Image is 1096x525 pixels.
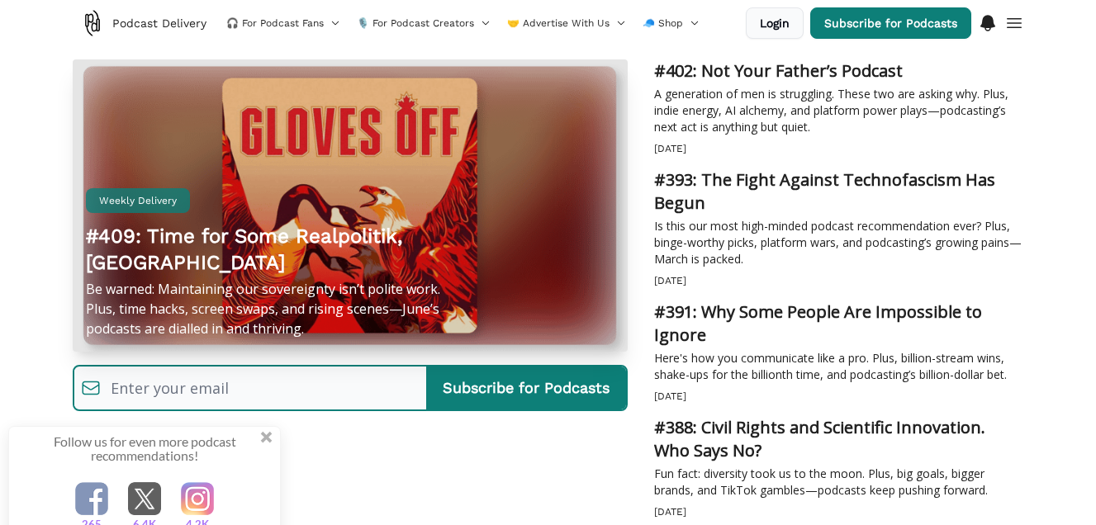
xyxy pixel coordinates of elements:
[654,300,1024,383] a: #391: Why Some People Are Impossible to IgnoreHere's how you communicate like a pro. Plus, billio...
[133,469,156,484] span: 6.4K
[181,434,214,467] img: instagramlogo
[220,10,347,36] button: 🎧 For Podcast Fans
[654,506,686,518] time: [DATE]
[654,350,1024,383] p: Here's how you communicate like a pro. Plus, billion-stream wins, shake-ups for the billionth tim...
[654,168,1024,215] h2: #393: The Fight Against Technofascism Has Begun
[128,434,161,467] img: twitterlogo
[226,17,324,30] span: 🎧 For Podcast Fans
[810,7,971,39] a: Subscribe for Podcasts
[126,490,177,504] a: ProveSource
[357,17,474,30] span: 🎙️ For Podcast Creators
[86,279,456,338] p: Be warned: Maintaining our sovereignty isn’t polite work. Plus, time hacks, screen swaps, and ris...
[978,8,998,33] button: Menu
[654,300,1024,347] h2: #391: Why Some People Are Impossible to Ignore
[654,143,686,154] time: [DATE]
[112,15,206,31] span: Podcast Delivery
[636,10,706,36] button: 🧢 Shop
[654,59,1024,135] a: #402: Not Your Father’s PodcastA generation of men is struggling. These two are asking why. Plus,...
[654,218,1024,267] p: Is this our most high-minded podcast recommendation ever? Plus, binge-worthy picks, platform wars...
[501,10,633,36] button: 🤝 Advertise With Us
[654,416,1024,462] h2: #388: Civil Rights and Scientific Innovation. Who Says No?
[86,223,456,276] h2: #409: Time for Some Realpolitik, [GEOGRAPHIC_DATA]
[73,59,628,352] a: #409: Time for Some Realpolitik, CanadaWeekly Delivery#409: Time for Some Realpolitik, [GEOGRAPHI...
[654,390,686,402] time: [DATE]
[654,168,1024,267] a: #393: The Fight Against Technofascism Has BegunIs this our most high-minded podcast recommendatio...
[75,434,108,467] img: facebooklogo
[82,469,102,484] span: 265
[643,17,683,30] span: 🧢 Shop
[73,7,213,40] a: Podcast Delivery logoPodcast Delivery
[746,7,804,39] button: Login
[350,10,497,36] button: 🎙️ For Podcast Creators
[654,416,1024,499] a: #388: Civil Rights and Scientific Innovation. Who Says No?Fun fact: diversity took us to the moon...
[99,195,177,210] span: Weekly Delivery
[186,469,209,484] span: 4.2K
[507,17,610,30] span: 🤝 Advertise With Us
[426,367,626,409] input: Subscribe for Podcasts
[654,59,1024,83] h2: #402: Not Your Father’s Podcast
[101,370,426,406] input: Enter your email
[654,275,686,286] time: [DATE]
[1004,8,1024,33] button: Menu
[654,466,1024,499] p: Fun fact: diversity took us to the moon. Plus, big goals, bigger brands, and TikTok gambles—podca...
[654,86,1024,135] p: A generation of men is struggling. These two are asking why. Plus, indie energy, AI alchemy, and ...
[79,10,106,36] img: Podcast Delivery logo
[54,385,236,415] span: Follow us for even more podcast recommendations!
